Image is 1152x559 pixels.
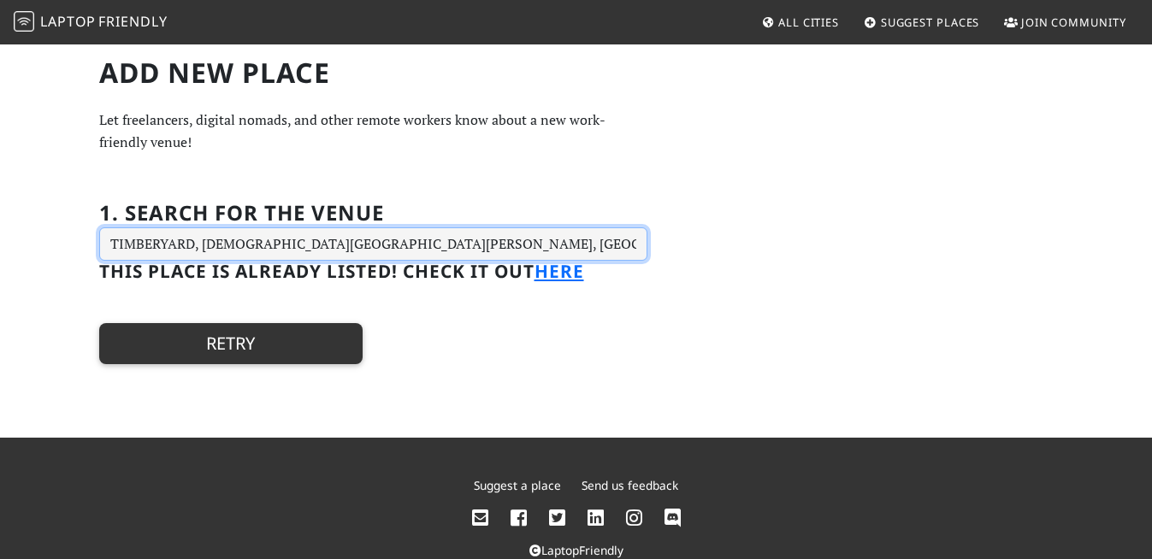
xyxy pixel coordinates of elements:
[99,323,363,364] button: Retry
[99,56,647,89] h1: Add new Place
[40,12,96,31] span: Laptop
[582,477,678,493] a: Send us feedback
[99,227,647,262] input: Enter a location
[754,7,846,38] a: All Cities
[1021,15,1126,30] span: Join Community
[99,201,384,226] h2: 1. Search for the venue
[99,261,647,282] h3: This place is already listed! Check it out
[98,12,167,31] span: Friendly
[99,109,647,153] p: Let freelancers, digital nomads, and other remote workers know about a new work-friendly venue!
[857,7,987,38] a: Suggest Places
[535,259,584,283] a: here
[778,15,839,30] span: All Cities
[14,8,168,38] a: LaptopFriendly LaptopFriendly
[529,542,623,558] a: LaptopFriendly
[14,11,34,32] img: LaptopFriendly
[997,7,1133,38] a: Join Community
[881,15,980,30] span: Suggest Places
[474,477,561,493] a: Suggest a place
